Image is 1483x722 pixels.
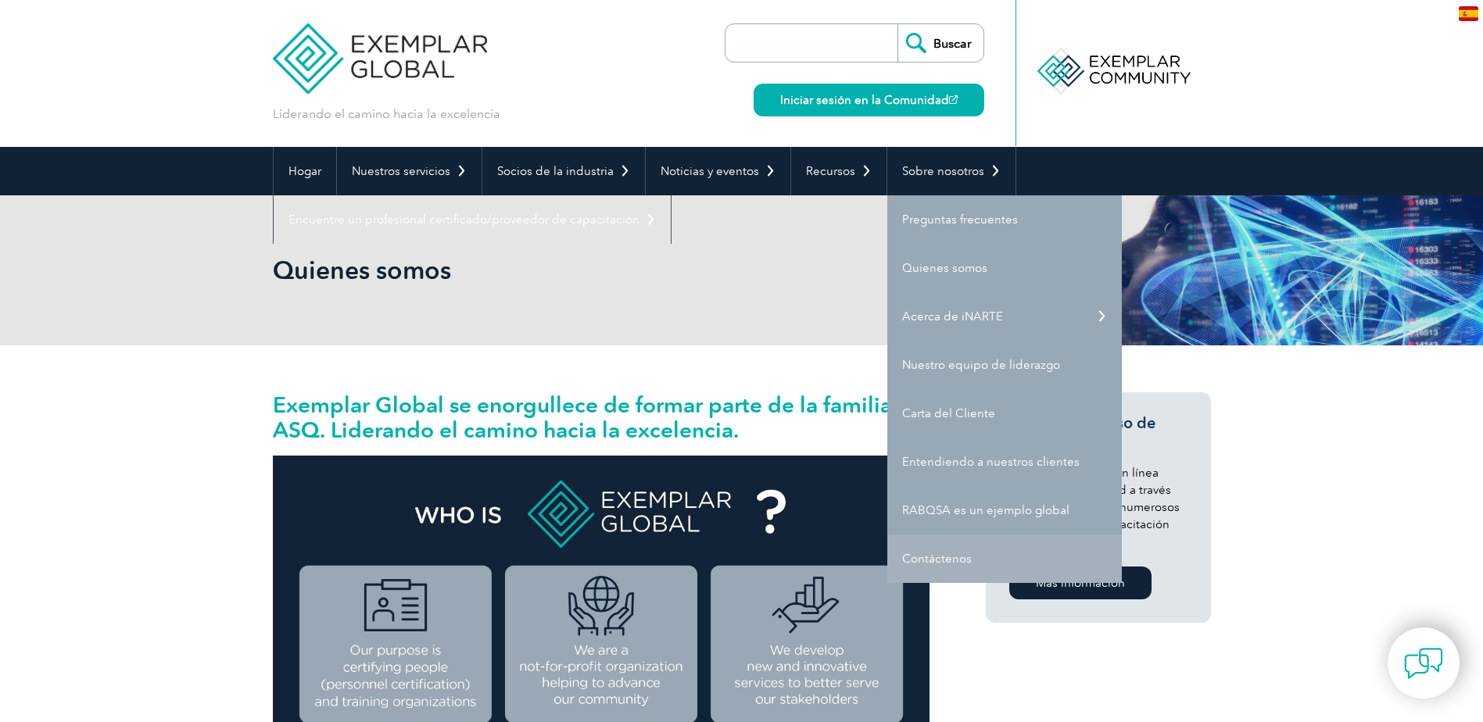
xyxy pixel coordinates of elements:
font: Encuentre un profesional certificado/proveedor de capacitación [288,213,639,227]
font: Quienes somos [902,261,987,275]
a: Recursos [791,147,887,195]
font: Acerca de iNARTE [902,309,1003,323]
font: RABQSA es un ejemplo global [902,503,1069,517]
font: Nuestro equipo de liderazgo [902,358,1060,372]
a: Encuentre un profesional certificado/proveedor de capacitación [274,195,671,244]
a: Sobre nosotros [887,147,1016,195]
a: Socios de la industria [482,147,645,195]
img: es [1459,6,1478,21]
font: Sobre nosotros [902,164,984,178]
a: Contáctenos [887,534,1122,583]
a: RABQSA es un ejemplo global [887,486,1122,534]
font: Entendiendo a nuestros clientes [902,455,1080,469]
a: Noticias y eventos [646,147,790,195]
a: Iniciar sesión en la Comunidad [754,84,984,116]
a: Quienes somos [887,244,1122,292]
a: Nuestro equipo de liderazgo [887,341,1122,389]
a: Preguntas frecuentes [887,195,1122,244]
input: Buscar [897,24,983,62]
font: Socios de la industria [497,164,614,178]
font: Noticias y eventos [661,164,759,178]
img: contact-chat.png [1404,644,1443,683]
font: Iniciar sesión en la Comunidad [780,93,949,107]
font: Recursos [806,164,855,178]
font: Contáctenos [902,552,972,566]
font: Carta del Cliente [902,406,995,420]
font: Hogar [288,164,321,178]
font: Preguntas frecuentes [902,213,1018,227]
font: Más información [1036,576,1125,590]
font: Quienes somos [273,255,451,285]
a: Acerca de iNARTE [887,292,1122,341]
a: Hogar [274,147,336,195]
font: Liderando el camino hacia la excelencia [273,106,500,121]
font: Exemplar Global se enorgullece de formar parte de la familia ASQ. Liderando el camino hacia la ex... [273,391,892,443]
a: Carta del Cliente [887,389,1122,438]
img: open_square.png [949,95,958,104]
a: Entendiendo a nuestros clientes [887,438,1122,486]
font: Nuestros servicios [352,164,450,178]
a: Nuestros servicios [337,147,482,195]
a: Más información [1009,567,1152,599]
